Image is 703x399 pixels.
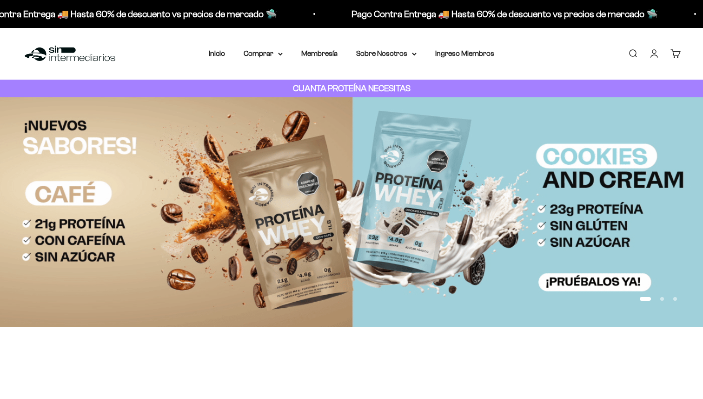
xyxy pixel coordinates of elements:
summary: Sobre Nosotros [356,47,417,60]
summary: Comprar [244,47,283,60]
a: Inicio [209,49,225,57]
p: Pago Contra Entrega 🚚 Hasta 60% de descuento vs precios de mercado 🛸 [350,7,656,21]
a: Membresía [301,49,338,57]
strong: CUANTA PROTEÍNA NECESITAS [293,83,411,93]
a: Ingreso Miembros [435,49,494,57]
